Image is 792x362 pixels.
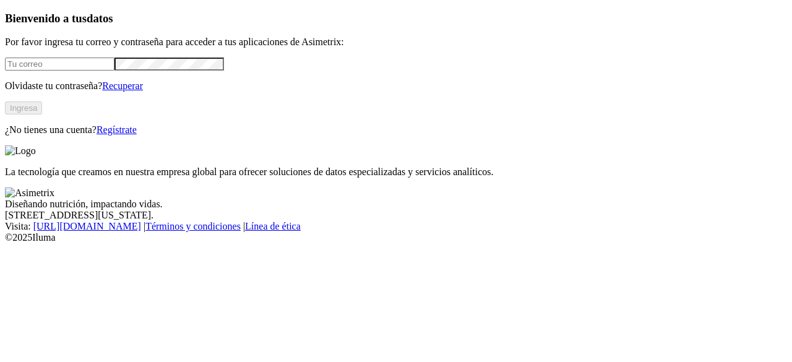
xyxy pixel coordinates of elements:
div: [STREET_ADDRESS][US_STATE]. [5,210,787,221]
input: Tu correo [5,58,114,71]
button: Ingresa [5,101,42,114]
a: Línea de ética [245,221,301,231]
p: ¿No tienes una cuenta? [5,124,787,136]
p: Por favor ingresa tu correo y contraseña para acceder a tus aplicaciones de Asimetrix: [5,37,787,48]
img: Asimetrix [5,187,54,199]
a: Términos y condiciones [145,221,241,231]
a: [URL][DOMAIN_NAME] [33,221,141,231]
a: Regístrate [97,124,137,135]
img: Logo [5,145,36,157]
p: Olvidaste tu contraseña? [5,80,787,92]
div: Diseñando nutrición, impactando vidas. [5,199,787,210]
p: La tecnología que creamos en nuestra empresa global para ofrecer soluciones de datos especializad... [5,166,787,178]
span: datos [87,12,113,25]
h3: Bienvenido a tus [5,12,787,25]
div: © 2025 Iluma [5,232,787,243]
div: Visita : | | [5,221,787,232]
a: Recuperar [102,80,143,91]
